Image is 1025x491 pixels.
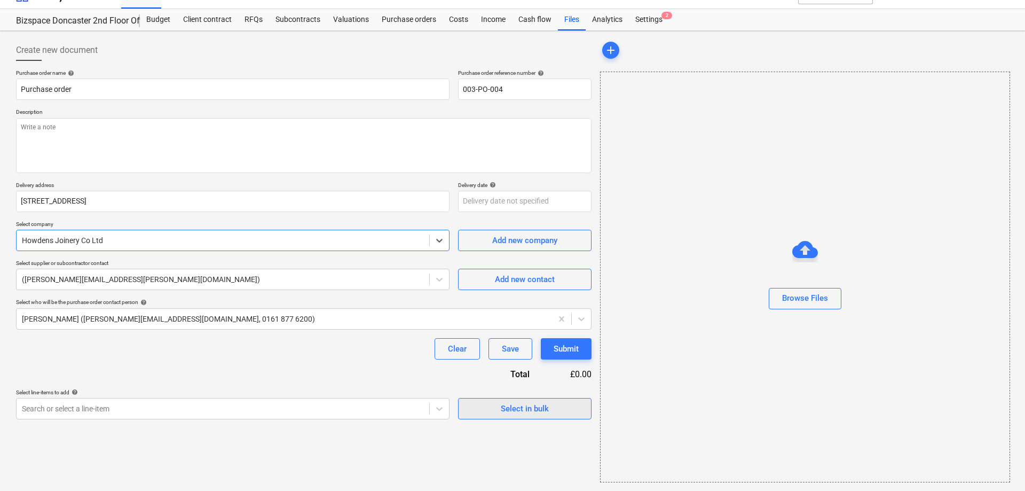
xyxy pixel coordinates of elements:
[458,182,592,189] div: Delivery date
[495,272,555,286] div: Add new contact
[69,389,78,395] span: help
[502,342,519,356] div: Save
[586,9,629,30] a: Analytics
[16,44,98,57] span: Create new document
[16,299,592,306] div: Select who will be the purchase order contact person
[782,291,828,305] div: Browse Files
[458,191,592,212] input: Delivery date not specified
[327,9,375,30] a: Valuations
[16,191,450,212] input: Delivery address
[501,402,549,416] div: Select in bulk
[16,260,450,269] p: Select supplier or subcontractor contact
[487,182,496,188] span: help
[177,9,238,30] a: Client contract
[458,230,592,251] button: Add new company
[458,269,592,290] button: Add new contact
[604,44,617,57] span: add
[554,342,579,356] div: Submit
[458,398,592,419] button: Select in bulk
[600,72,1010,482] div: Browse Files
[541,338,592,360] button: Submit
[453,368,547,380] div: Total
[661,12,672,19] span: 2
[547,368,592,380] div: £0.00
[558,9,586,30] a: Files
[535,70,544,76] span: help
[512,9,558,30] a: Cash flow
[16,389,450,396] div: Select line-items to add
[16,221,450,230] p: Select company
[769,288,841,309] button: Browse Files
[16,108,592,118] p: Description
[443,9,475,30] a: Costs
[448,342,467,356] div: Clear
[375,9,443,30] a: Purchase orders
[492,233,557,247] div: Add new company
[972,440,1025,491] iframe: Chat Widget
[629,9,669,30] a: Settings2
[269,9,327,30] a: Subcontracts
[629,9,669,30] div: Settings
[458,79,592,100] input: Reference number
[16,69,450,76] div: Purchase order name
[66,70,74,76] span: help
[475,9,512,30] a: Income
[435,338,480,360] button: Clear
[16,79,450,100] input: Document name
[16,182,450,191] p: Delivery address
[458,69,592,76] div: Purchase order reference number
[16,15,127,27] div: Bizspace Doncaster 2nd Floor Office 13A Split
[488,338,532,360] button: Save
[138,299,147,306] span: help
[140,9,177,30] a: Budget
[238,9,269,30] a: RFQs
